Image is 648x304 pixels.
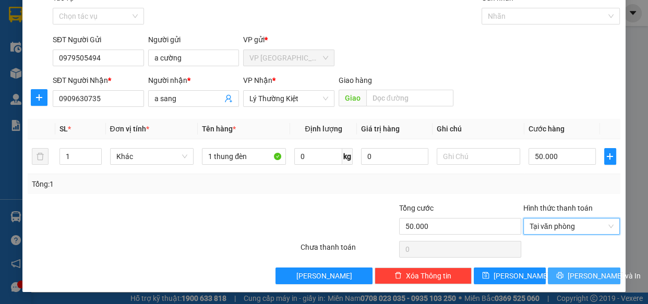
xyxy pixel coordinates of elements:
span: [PERSON_NAME] và In [568,270,641,282]
input: Dọc đường [366,90,453,106]
span: plus [31,93,47,102]
button: deleteXóa Thông tin [375,267,472,284]
span: printer [556,272,563,280]
span: Định lượng [305,125,342,133]
span: Lý Thường Kiệt [249,91,328,106]
span: save [482,272,489,280]
span: Khác [116,149,188,164]
div: Người nhận [148,75,239,86]
div: Tổng: 1 [32,178,251,190]
span: [PERSON_NAME] [296,270,352,282]
input: 0 [361,148,428,165]
span: Giao [339,90,366,106]
span: SL [59,125,68,133]
button: [PERSON_NAME] [275,267,373,284]
div: Người gửi [148,34,239,45]
div: SĐT Người Gửi [53,34,144,45]
input: VD: Bàn, Ghế [202,148,286,165]
span: VP Ninh Sơn [249,50,328,66]
span: Tại văn phòng [530,218,614,234]
span: Giá trị hàng [361,125,400,133]
span: [PERSON_NAME] [494,270,549,282]
span: Tên hàng [202,125,236,133]
button: printer[PERSON_NAME] và In [548,267,620,284]
div: SĐT Người Nhận [53,75,144,86]
span: Xóa Thông tin [406,270,451,282]
button: delete [32,148,49,165]
button: plus [31,89,47,106]
label: Hình thức thanh toán [523,204,593,212]
span: Giao hàng [339,76,372,84]
th: Ghi chú [433,119,525,139]
input: Ghi Chú [437,148,521,165]
div: Chưa thanh toán [299,241,399,260]
span: VP Nhận [243,76,272,84]
span: Tổng cước [399,204,434,212]
button: save[PERSON_NAME] [474,267,546,284]
span: user-add [224,94,233,103]
span: Đơn vị tính [110,125,149,133]
span: kg [342,148,353,165]
span: delete [394,272,402,280]
button: plus [604,148,616,165]
div: VP gửi [243,34,334,45]
span: Cước hàng [529,125,565,133]
span: plus [605,152,616,161]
